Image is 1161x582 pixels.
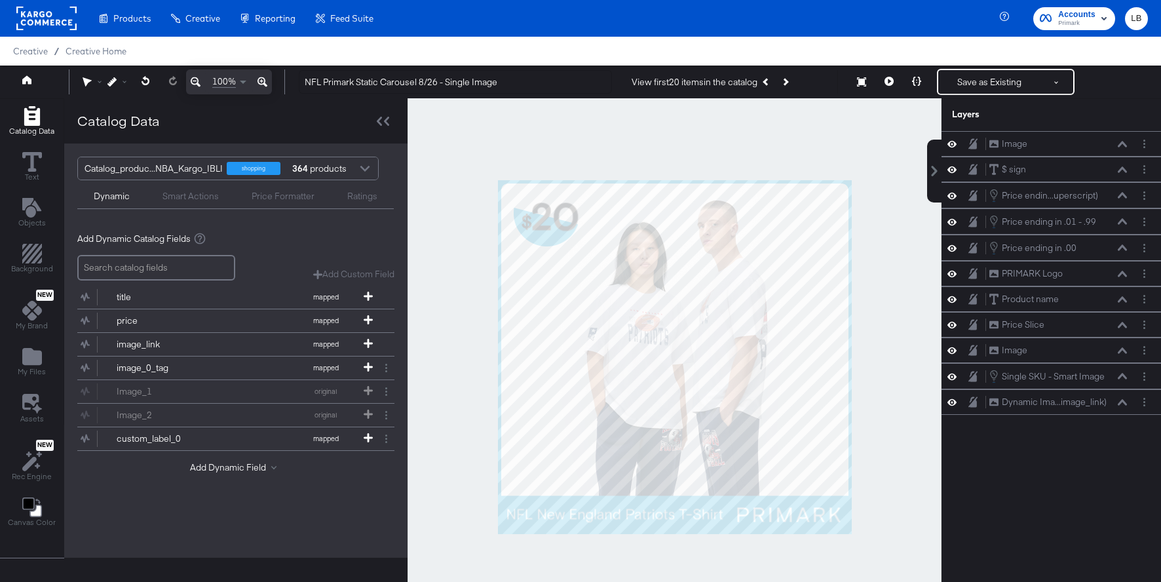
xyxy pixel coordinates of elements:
[290,339,362,349] span: mapped
[36,291,54,300] span: New
[1137,370,1151,383] button: Layer Options
[1002,242,1076,254] div: Price ending in .00
[1033,7,1115,30] button: AccountsPrimark
[77,309,394,332] div: pricemapped
[942,131,1161,157] div: ImageLayer Options
[12,390,52,428] button: Assets
[77,333,394,356] div: image_linkmapped
[77,233,191,245] span: Add Dynamic Catalog Fields
[942,338,1161,363] div: ImageLayer Options
[942,157,1161,182] div: $ signLayer Options
[942,363,1161,389] div: Single SKU - Smart ImageLayer Options
[36,441,54,450] span: New
[1002,293,1059,305] div: Product name
[77,286,394,309] div: titlemapped
[1002,370,1105,383] div: Single SKU - Smart Image
[1002,138,1027,150] div: Image
[113,13,151,24] span: Products
[989,241,1077,255] button: Price ending in .00
[1137,292,1151,306] button: Layer Options
[1137,163,1151,176] button: Layer Options
[313,268,394,281] button: Add Custom Field
[347,190,377,203] div: Ratings
[10,195,54,232] button: Add Text
[1058,8,1095,22] span: Accounts
[290,434,362,443] span: mapped
[1137,318,1151,332] button: Layer Options
[8,517,56,528] span: Canvas Color
[1,103,62,140] button: Add Rectangle
[77,380,394,403] div: Image_1original
[942,182,1161,208] div: Price endin...uperscript)Layer Options
[25,172,39,182] span: Text
[12,471,52,482] span: Rec Engine
[1130,11,1143,26] span: LB
[4,436,60,486] button: NewRec Engine
[77,255,235,281] input: Search catalog fields
[185,13,220,24] span: Creative
[942,389,1161,415] div: Dynamic Ima...image_link)Layer Options
[1125,7,1148,30] button: LB
[942,235,1161,261] div: Price ending in .00Layer Options
[162,190,219,203] div: Smart Actions
[77,427,394,450] div: custom_label_0mapped
[1002,344,1027,357] div: Image
[77,333,378,356] button: image_linkmapped
[1002,163,1026,176] div: $ sign
[989,369,1105,383] button: Single SKU - Smart Image
[989,267,1063,281] button: PRIMARK Logo
[290,316,362,325] span: mapped
[13,46,48,56] span: Creative
[989,395,1107,409] button: Dynamic Ima...image_link)
[989,214,1097,229] button: Price ending in .01 - .99
[989,163,1027,176] button: $ sign
[190,461,282,474] button: Add Dynamic Field
[14,149,50,186] button: Text
[290,292,362,301] span: mapped
[938,70,1040,94] button: Save as Existing
[66,46,126,56] a: Creative Home
[3,241,61,279] button: Add Rectangle
[1137,267,1151,281] button: Layer Options
[10,344,54,381] button: Add Files
[117,362,212,374] div: image_0_tag
[776,70,794,94] button: Next Product
[1002,396,1107,408] div: Dynamic Ima...image_link)
[1137,137,1151,151] button: Layer Options
[1002,267,1063,280] div: PRIMARK Logo
[942,286,1161,312] div: Product nameLayer Options
[77,357,378,379] button: image_0_tagmapped
[85,157,223,180] div: Catalog_produc...NBA_Kargo_IBLI
[227,162,280,175] div: shopping
[48,46,66,56] span: /
[77,427,378,450] button: custom_label_0mapped
[94,190,130,203] div: Dynamic
[255,13,295,24] span: Reporting
[1137,241,1151,255] button: Layer Options
[1002,319,1044,331] div: Price Slice
[989,343,1028,357] button: Image
[9,126,54,136] span: Catalog Data
[1002,216,1096,228] div: Price ending in .01 - .99
[757,70,776,94] button: Previous Product
[1137,343,1151,357] button: Layer Options
[212,75,236,88] span: 100%
[117,291,212,303] div: title
[942,208,1161,235] div: Price ending in .01 - .99Layer Options
[77,286,378,309] button: titlemapped
[290,157,310,180] strong: 364
[989,137,1028,151] button: Image
[290,363,362,372] span: mapped
[989,318,1045,332] button: Price Slice
[1137,189,1151,203] button: Layer Options
[952,108,1086,121] div: Layers
[77,404,394,427] div: Image_2original
[1137,395,1151,409] button: Layer Options
[632,76,757,88] div: View first 20 items in the catalog
[8,287,56,336] button: NewMy Brand
[942,312,1161,338] div: Price SliceLayer Options
[1058,18,1095,29] span: Primark
[1137,215,1151,229] button: Layer Options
